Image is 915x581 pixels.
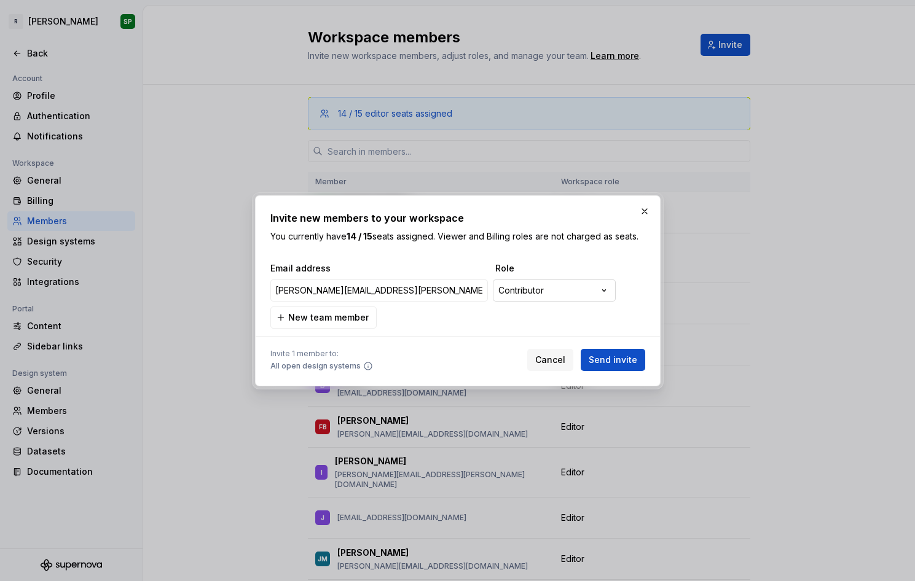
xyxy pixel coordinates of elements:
[581,349,645,371] button: Send invite
[527,349,573,371] button: Cancel
[535,354,565,366] span: Cancel
[288,311,369,324] span: New team member
[270,211,645,225] h2: Invite new members to your workspace
[347,231,372,241] b: 14 / 15
[495,262,618,275] span: Role
[270,306,377,329] button: New team member
[270,361,361,371] span: All open design systems
[270,230,645,243] p: You currently have seats assigned. Viewer and Billing roles are not charged as seats.
[589,354,637,366] span: Send invite
[270,349,373,359] span: Invite 1 member to:
[270,262,490,275] span: Email address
